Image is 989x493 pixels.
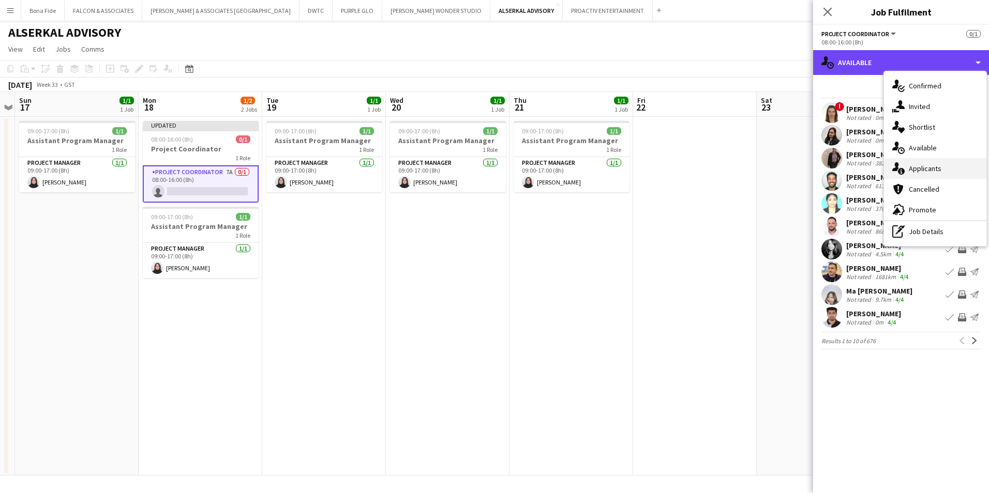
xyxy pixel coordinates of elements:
[266,121,382,192] app-job-card: 09:00-17:00 (8h)1/1Assistant Program Manager1 RoleProject Manager1/109:00-17:00 (8h)[PERSON_NAME]
[846,218,912,227] div: [PERSON_NAME]
[821,30,897,38] button: Project Coordinator
[846,127,901,136] div: [PERSON_NAME]
[8,80,32,90] div: [DATE]
[120,105,133,113] div: 1 Job
[236,135,250,143] span: 0/1
[265,101,278,113] span: 19
[112,127,127,135] span: 1/1
[873,136,886,144] div: 0m
[873,273,898,281] div: 1681km
[900,273,908,281] app-skills-label: 4/4
[64,81,75,88] div: GST
[8,44,23,54] span: View
[333,1,382,21] button: PURPLE GLO
[846,104,901,114] div: [PERSON_NAME]
[151,213,193,221] span: 09:00-17:00 (8h)
[873,227,900,235] div: 868.1km
[390,121,506,192] div: 09:00-17:00 (8h)1/1Assistant Program Manager1 RoleProject Manager1/109:00-17:00 (8h)[PERSON_NAME]
[143,96,156,105] span: Mon
[884,96,986,117] div: Invited
[888,318,896,326] app-skills-label: 4/4
[19,157,135,192] app-card-role: Project Manager1/109:00-17:00 (8h)[PERSON_NAME]
[235,232,250,239] span: 1 Role
[563,1,653,21] button: PROACTIV ENTERTAINMENT
[966,30,981,38] span: 0/1
[846,182,873,190] div: Not rated
[873,205,900,212] div: 376.4km
[81,44,104,54] span: Comms
[615,105,628,113] div: 1 Job
[637,96,646,105] span: Fri
[367,105,381,113] div: 1 Job
[884,158,986,179] div: Applicants
[514,157,630,192] app-card-role: Project Manager1/109:00-17:00 (8h)[PERSON_NAME]
[8,25,121,40] h1: ALSERKAL ADVISORY
[846,286,912,296] div: Ma [PERSON_NAME]
[821,337,876,345] span: Results 1 to 10 of 676
[33,44,45,54] span: Edit
[51,42,75,56] a: Jobs
[884,75,986,96] div: Confirmed
[522,127,564,135] span: 09:00-17:00 (8h)
[761,96,772,105] span: Sat
[607,127,621,135] span: 1/1
[483,146,498,153] span: 1 Role
[141,101,156,113] span: 18
[895,296,904,303] app-skills-label: 4/4
[143,165,259,203] app-card-role: Project Coordinator7A0/108:00-16:00 (8h)
[514,96,527,105] span: Thu
[142,1,299,21] button: [PERSON_NAME] & ASSOCIATES [GEOGRAPHIC_DATA]
[143,222,259,231] h3: Assistant Program Manager
[821,30,889,38] span: Project Coordinator
[821,38,981,46] div: 08:00-16:00 (8h)
[512,101,527,113] span: 21
[143,121,259,203] app-job-card: Updated08:00-16:00 (8h)0/1Project Coordinator1 RoleProject Coordinator7A0/108:00-16:00 (8h)
[846,264,910,273] div: [PERSON_NAME]
[846,114,873,121] div: Not rated
[27,127,69,135] span: 09:00-17:00 (8h)
[19,136,135,145] h3: Assistant Program Manager
[19,121,135,192] app-job-card: 09:00-17:00 (8h)1/1Assistant Program Manager1 RoleProject Manager1/109:00-17:00 (8h)[PERSON_NAME]
[636,101,646,113] span: 22
[490,1,563,21] button: ALSERKAL ADVISORY
[846,250,873,258] div: Not rated
[483,127,498,135] span: 1/1
[143,121,259,129] div: Updated
[241,105,257,113] div: 2 Jobs
[514,121,630,192] app-job-card: 09:00-17:00 (8h)1/1Assistant Program Manager1 RoleProject Manager1/109:00-17:00 (8h)[PERSON_NAME]
[19,96,32,105] span: Sun
[884,179,986,199] div: Cancelled
[846,136,873,144] div: Not rated
[846,318,873,326] div: Not rated
[490,97,505,104] span: 1/1
[359,146,374,153] span: 1 Role
[846,273,873,281] div: Not rated
[873,114,886,121] div: 0m
[266,96,278,105] span: Tue
[846,195,912,205] div: [PERSON_NAME]
[4,42,27,56] a: View
[119,97,134,104] span: 1/1
[143,207,259,278] app-job-card: 09:00-17:00 (8h)1/1Assistant Program Manager1 RoleProject Manager1/109:00-17:00 (8h)[PERSON_NAME]
[873,182,903,190] div: 6132.8km
[884,117,986,137] div: Shortlist
[151,135,193,143] span: 08:00-16:00 (8h)
[813,50,989,75] div: Available
[873,296,893,303] div: 9.7km
[77,42,109,56] a: Comms
[359,127,374,135] span: 1/1
[388,101,403,113] span: 20
[266,136,382,145] h3: Assistant Program Manager
[846,227,873,235] div: Not rated
[143,144,259,153] h3: Project Coordinator
[34,81,60,88] span: Week 33
[235,154,250,162] span: 1 Role
[236,213,250,221] span: 1/1
[873,250,893,258] div: 4.5km
[884,221,986,242] div: Job Details
[491,105,504,113] div: 1 Job
[606,146,621,153] span: 1 Role
[846,241,906,250] div: [PERSON_NAME]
